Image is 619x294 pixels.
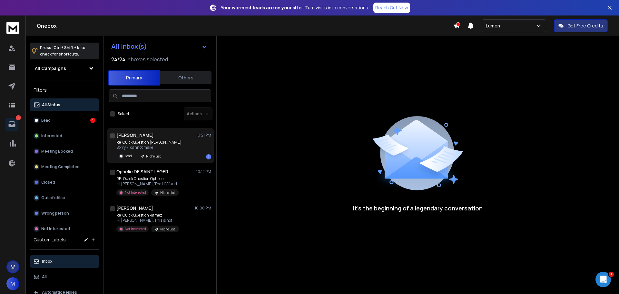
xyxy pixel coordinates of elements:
span: Ctrl + Shift + k [53,44,80,51]
button: Wrong person [30,207,99,220]
div: 1 [90,118,95,123]
button: Not Interested [30,222,99,235]
p: Interested [41,133,62,138]
h1: [PERSON_NAME] [116,205,153,211]
a: Reach Out Now [373,3,410,13]
h1: [PERSON_NAME] [116,132,154,138]
button: All Status [30,98,99,111]
p: 10:21 PM [196,133,211,138]
button: All Inbox(s) [106,40,212,53]
p: Inbox [42,259,53,264]
p: It’s the beginning of a legendary conversation [353,204,483,213]
p: Not Interested [41,226,70,231]
a: 1 [5,118,18,131]
button: Closed [30,176,99,189]
strong: Your warmest leads are on your site [221,5,301,11]
p: Out of office [41,195,65,200]
button: Interested [30,129,99,142]
h1: All Inbox(s) [111,43,147,50]
button: Lead1 [30,114,99,127]
h1: Ophélie DE SAINT LEGER [116,168,168,175]
p: Reach Out Now [375,5,408,11]
span: 1 [609,272,614,277]
p: Get Free Credits [567,23,603,29]
p: Lead [125,154,132,158]
img: logo [6,22,19,34]
p: 1 [16,115,21,120]
button: Out of office [30,191,99,204]
button: M [6,277,19,290]
iframe: Intercom live chat [595,272,611,287]
p: Niche List [146,154,161,159]
p: Niche List [160,227,175,232]
button: Meeting Completed [30,160,99,173]
button: Others [160,71,211,85]
p: 10:12 PM [196,169,211,174]
p: Re: Quick Question [PERSON_NAME] [116,140,182,145]
label: Select [118,111,129,117]
p: RE: Quick Question Ophélie [116,176,179,181]
h1: Onebox [37,22,453,30]
p: Sorry - I cannot make [116,145,182,150]
p: Press to check for shortcuts. [40,45,85,57]
span: 24 / 24 [111,56,125,63]
button: Inbox [30,255,99,268]
button: Primary [108,70,160,86]
p: 10:00 PM [195,206,211,211]
h1: All Campaigns [35,65,66,72]
h3: Inboxes selected [127,56,168,63]
p: Wrong person [41,211,69,216]
p: – Turn visits into conversations [221,5,368,11]
button: All Campaigns [30,62,99,75]
button: Get Free Credits [554,19,608,32]
p: Re: Quick Question Ramez [116,213,179,218]
p: All Status [42,102,60,107]
button: Meeting Booked [30,145,99,158]
h3: Filters [30,86,99,95]
p: Niche List [160,190,175,195]
p: Hi [PERSON_NAME]. This is not [116,218,179,223]
p: Lumen [486,23,503,29]
p: Hi [PERSON_NAME], The LLV fund [116,181,179,187]
p: Lead [41,118,51,123]
div: 1 [206,154,211,159]
p: Meeting Booked [41,149,73,154]
p: Closed [41,180,55,185]
button: All [30,270,99,283]
p: Not Interested [125,190,146,195]
p: All [42,274,47,279]
h3: Custom Labels [34,237,66,243]
p: Not Interested [125,227,146,231]
p: Meeting Completed [41,164,80,169]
